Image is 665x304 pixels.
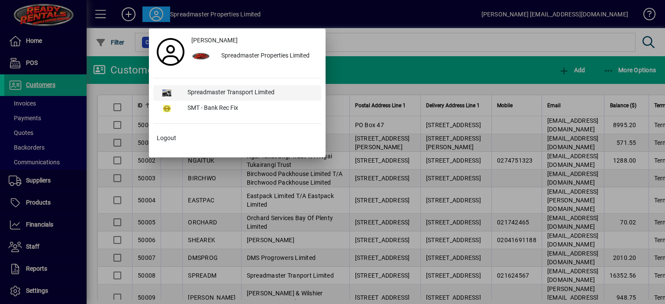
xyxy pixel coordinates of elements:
a: [PERSON_NAME] [188,33,321,48]
button: Logout [153,131,321,146]
button: Spreadmaster Transport Limited [153,85,321,101]
button: SMT - Bank Rec Fix [153,101,321,116]
div: Spreadmaster Properties Limited [214,48,321,64]
div: Spreadmaster Transport Limited [181,85,321,101]
span: [PERSON_NAME] [191,36,238,45]
a: Profile [153,44,188,60]
span: Logout [157,134,176,143]
div: SMT - Bank Rec Fix [181,101,321,116]
button: Spreadmaster Properties Limited [188,48,321,64]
